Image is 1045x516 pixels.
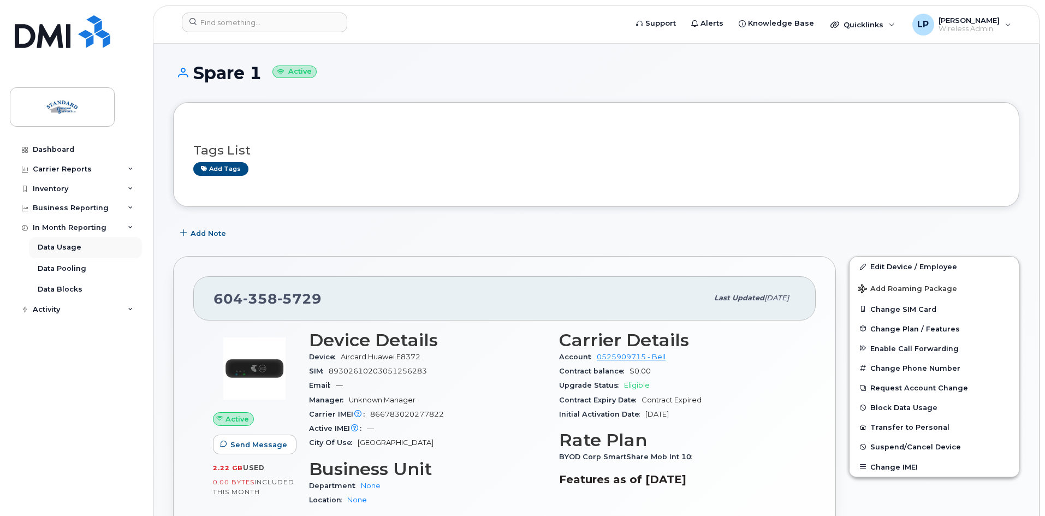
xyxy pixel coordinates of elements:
span: [DATE] [764,294,789,302]
button: Request Account Change [850,378,1019,398]
span: [DATE] [645,410,669,418]
button: Add Note [173,223,235,243]
span: 358 [243,290,277,307]
span: Contract Expired [642,396,702,404]
button: Change SIM Card [850,299,1019,319]
span: Department [309,482,361,490]
a: 0525909715 - Bell [597,353,666,361]
a: None [347,496,367,504]
span: Location [309,496,347,504]
span: used [243,464,265,472]
span: Contract balance [559,367,630,375]
button: Change Phone Number [850,358,1019,378]
span: 0.00 Bytes [213,478,254,486]
span: 866783020277822 [370,410,444,418]
span: Email [309,381,336,389]
span: Aircard Huawei E8372 [341,353,420,361]
span: Add Roaming Package [858,284,957,295]
button: Add Roaming Package [850,277,1019,299]
span: Upgrade Status [559,381,624,389]
h3: Device Details [309,330,546,350]
span: Account [559,353,597,361]
span: — [367,424,374,432]
span: Carrier IMEI [309,410,370,418]
span: Manager [309,396,349,404]
span: City Of Use [309,438,358,447]
button: Send Message [213,435,296,454]
span: Enable Call Forwarding [870,344,959,352]
span: [GEOGRAPHIC_DATA] [358,438,434,447]
a: Edit Device / Employee [850,257,1019,276]
span: Suspend/Cancel Device [870,443,961,451]
button: Enable Call Forwarding [850,339,1019,358]
button: Change IMEI [850,457,1019,477]
span: 604 [213,290,322,307]
span: Unknown Manager [349,396,415,404]
h3: Carrier Details [559,330,796,350]
button: Suspend/Cancel Device [850,437,1019,456]
span: Contract Expiry Date [559,396,642,404]
a: None [361,482,381,490]
span: 89302610203051256283 [329,367,427,375]
span: Add Note [191,228,226,239]
img: image20231002-3703462-1gru5af.jpeg [222,336,287,401]
span: included this month [213,478,294,496]
span: Initial Activation Date [559,410,645,418]
span: Eligible [624,381,650,389]
span: Last updated [714,294,764,302]
span: 2.22 GB [213,464,243,472]
span: Change Plan / Features [870,324,960,333]
h1: Spare 1 [173,63,1019,82]
h3: Business Unit [309,459,546,479]
h3: Rate Plan [559,430,796,450]
span: BYOD Corp SmartShare Mob Int 10 [559,453,697,461]
button: Change Plan / Features [850,319,1019,339]
small: Active [272,66,317,78]
button: Block Data Usage [850,398,1019,417]
h3: Features as of [DATE] [559,473,796,486]
span: 5729 [277,290,322,307]
a: Add tags [193,162,248,176]
span: — [336,381,343,389]
span: Device [309,353,341,361]
span: SIM [309,367,329,375]
span: $0.00 [630,367,651,375]
span: Send Message [230,440,287,450]
h3: Tags List [193,144,999,157]
span: Active IMEI [309,424,367,432]
button: Transfer to Personal [850,417,1019,437]
span: Active [225,414,249,424]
